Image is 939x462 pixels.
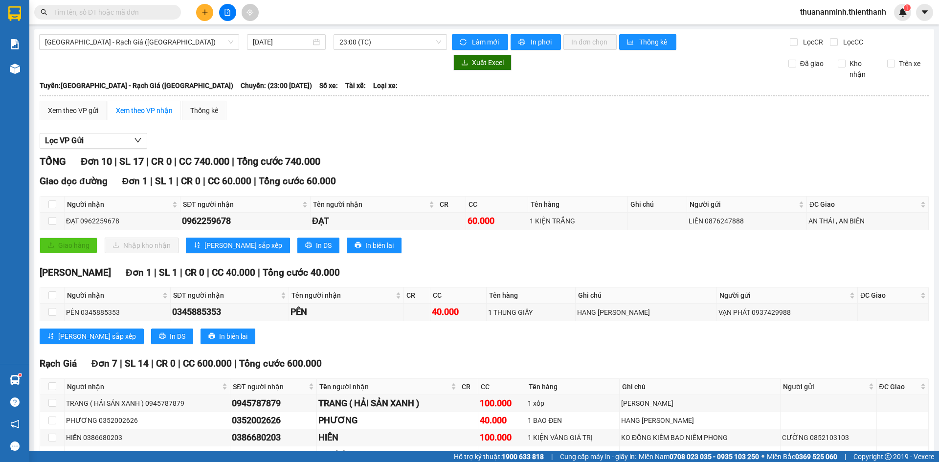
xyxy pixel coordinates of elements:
[114,155,117,167] span: |
[246,9,253,16] span: aim
[317,429,459,446] td: HIỀN
[432,305,485,319] div: 40.000
[318,448,457,462] div: PHƯƠNG ANH
[208,176,251,187] span: CC 60.000
[126,267,152,278] span: Đơn 1
[242,4,259,21] button: aim
[317,412,459,429] td: PHƯƠNG
[480,448,524,462] div: 30.000
[224,9,231,16] span: file-add
[459,379,479,395] th: CR
[563,34,617,50] button: In đơn chọn
[895,58,924,69] span: Trên xe
[40,176,108,187] span: Giao dọc đường
[219,4,236,21] button: file-add
[66,432,228,443] div: HIỀN 0386680203
[151,329,193,344] button: printerIn DS
[171,304,289,321] td: 0345885353
[319,381,448,392] span: Tên người nhận
[860,290,918,301] span: ĐC Giao
[487,287,576,304] th: Tên hàng
[628,197,687,213] th: Ghi chú
[208,332,215,340] span: printer
[196,4,213,21] button: plus
[66,398,228,409] div: TRANG ( HẢI SẢN XANH ) 0945787879
[122,176,148,187] span: Đơn 1
[40,133,147,149] button: Lọc VP Gửi
[239,358,322,369] span: Tổng cước 600.000
[67,381,220,392] span: Người nhận
[452,34,508,50] button: syncLàm mới
[10,441,20,451] span: message
[502,453,544,461] strong: 1900 633 818
[670,453,759,461] strong: 0708 023 035 - 0935 103 250
[116,105,173,116] div: Xem theo VP nhận
[898,8,907,17] img: icon-new-feature
[178,358,180,369] span: |
[799,37,825,47] span: Lọc CR
[619,34,676,50] button: bar-chartThống kê
[258,267,260,278] span: |
[40,82,233,89] b: Tuyến: [GEOGRAPHIC_DATA] - Rạch Giá ([GEOGRAPHIC_DATA])
[254,176,256,187] span: |
[316,240,332,251] span: In DS
[639,451,759,462] span: Miền Nam
[47,332,54,340] span: sort-ascending
[480,396,524,410] div: 100.000
[461,59,468,67] span: download
[620,379,781,395] th: Ghi chú
[174,155,177,167] span: |
[253,37,311,47] input: 14/10/2025
[234,358,237,369] span: |
[170,331,185,342] span: In DS
[172,305,287,319] div: 0345885353
[460,39,468,46] span: sync
[230,412,317,429] td: 0352002626
[639,37,669,47] span: Thống kê
[885,453,892,460] span: copyright
[203,176,205,187] span: |
[347,238,402,253] button: printerIn biên lai
[905,4,909,11] span: 1
[767,451,837,462] span: Miền Bắc
[156,358,176,369] span: CR 0
[230,429,317,446] td: 0386680203
[8,6,21,21] img: logo-vxr
[230,395,317,412] td: 0945787879
[430,287,487,304] th: CC
[560,451,636,462] span: Cung cấp máy in - giấy in:
[468,214,526,228] div: 60.000
[186,238,290,253] button: sort-ascending[PERSON_NAME] sắp xếp
[795,453,837,461] strong: 0369 525 060
[627,39,635,46] span: bar-chart
[365,240,394,251] span: In biên lai
[125,358,149,369] span: SL 14
[511,34,561,50] button: printerIn phơi
[319,80,338,91] span: Số xe:
[689,216,805,226] div: LIÊN 0876247888
[259,176,336,187] span: Tổng cước 60.000
[846,58,880,80] span: Kho nhận
[151,155,172,167] span: CR 0
[263,267,340,278] span: Tổng cước 40.000
[345,80,366,91] span: Tài xế:
[761,455,764,459] span: ⚪️
[466,197,528,213] th: CC
[207,267,209,278] span: |
[488,307,574,318] div: 1 THUNG GIẤY
[232,431,315,444] div: 0386680203
[40,267,111,278] span: [PERSON_NAME]
[783,381,866,392] span: Người gửi
[718,307,856,318] div: VẠN PHÁT 0937429988
[185,267,204,278] span: CR 0
[808,216,927,226] div: AN THÁI , AN BIÊN
[150,176,153,187] span: |
[232,396,315,410] div: 0945787879
[154,267,156,278] span: |
[526,379,620,395] th: Tên hàng
[518,39,527,46] span: printer
[291,290,394,301] span: Tên người nhận
[134,136,142,144] span: down
[291,305,402,319] div: PÊN
[19,374,22,376] sup: 1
